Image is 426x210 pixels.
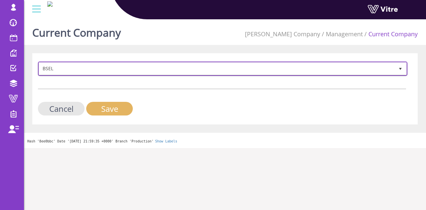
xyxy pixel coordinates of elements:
[32,17,121,45] h1: Current Company
[27,139,153,143] span: Hash '8ee0bbc' Date '[DATE] 21:59:35 +0000' Branch 'Production'
[39,63,394,75] span: BSEL
[38,102,85,115] input: Cancel
[363,30,418,39] li: Current Company
[245,30,320,38] a: [PERSON_NAME] Company
[394,63,406,75] span: select
[86,102,133,115] input: Save
[155,139,177,143] a: Show Labels
[320,30,363,39] li: Management
[47,1,53,7] img: Logo-Web.png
